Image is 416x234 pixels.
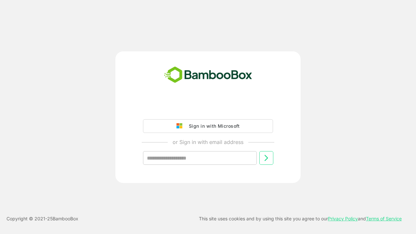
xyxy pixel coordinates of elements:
p: or Sign in with email address [173,138,243,146]
img: bamboobox [161,64,256,86]
p: Copyright © 2021- 25 BambooBox [6,215,78,223]
a: Terms of Service [366,216,402,221]
p: This site uses cookies and by using this site you agree to our and [199,215,402,223]
img: google [176,123,186,129]
div: Sign in with Microsoft [186,122,240,130]
button: Sign in with Microsoft [143,119,273,133]
a: Privacy Policy [328,216,358,221]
